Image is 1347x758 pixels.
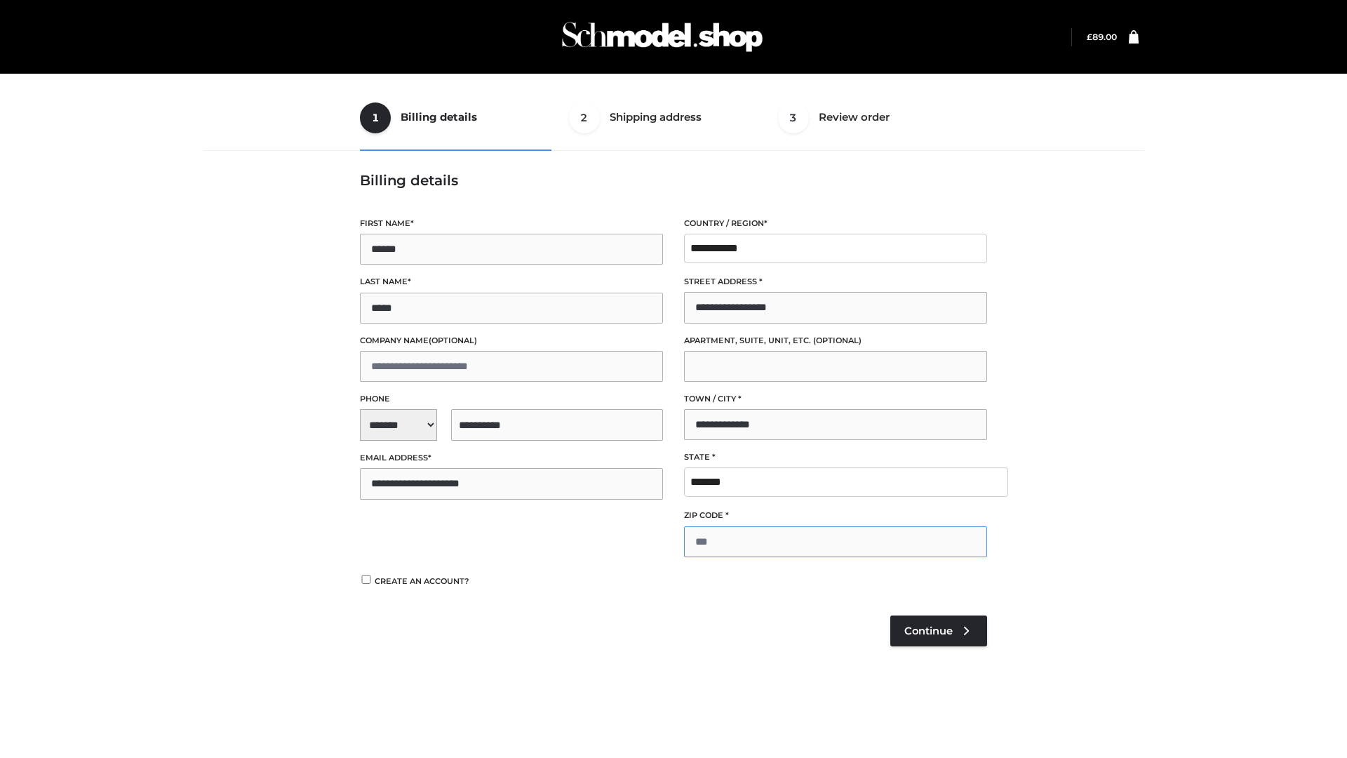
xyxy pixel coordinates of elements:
span: Create an account? [375,576,469,586]
span: £ [1087,32,1092,42]
label: Last name [360,275,663,288]
label: Country / Region [684,217,987,230]
label: First name [360,217,663,230]
label: Company name [360,334,663,347]
input: Create an account? [360,575,373,584]
a: Continue [890,616,987,646]
bdi: 89.00 [1087,32,1117,42]
label: Street address [684,275,987,288]
span: Continue [904,625,953,637]
label: Apartment, suite, unit, etc. [684,334,987,347]
label: ZIP Code [684,509,987,522]
label: Phone [360,392,663,406]
label: State [684,451,987,464]
h3: Billing details [360,172,987,189]
img: Schmodel Admin 964 [557,9,768,65]
span: (optional) [813,335,862,345]
a: £89.00 [1087,32,1117,42]
label: Town / City [684,392,987,406]
label: Email address [360,451,663,465]
span: (optional) [429,335,477,345]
